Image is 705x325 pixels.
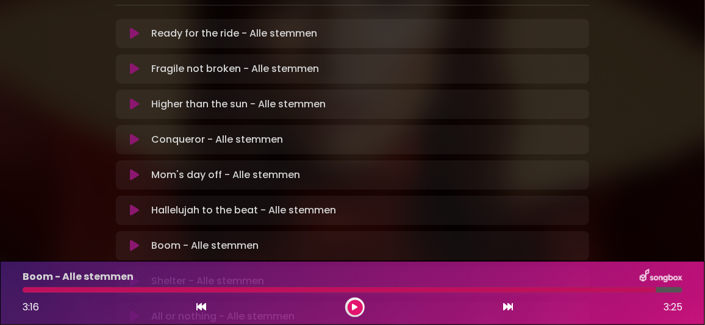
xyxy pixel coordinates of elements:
p: Hallelujah to the beat - Alle stemmen [151,203,336,218]
p: Mom's day off - Alle stemmen [151,168,300,182]
p: Conqueror - Alle stemmen [151,132,283,147]
p: Ready for the ride - Alle stemmen [151,26,317,41]
p: Higher than the sun - Alle stemmen [151,97,326,112]
p: Boom - Alle stemmen [151,238,259,253]
span: 3:25 [664,300,682,315]
p: Fragile not broken - Alle stemmen [151,62,319,76]
p: Boom - Alle stemmen [23,270,134,284]
img: songbox-logo-white.png [640,269,682,285]
span: 3:16 [23,300,39,314]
